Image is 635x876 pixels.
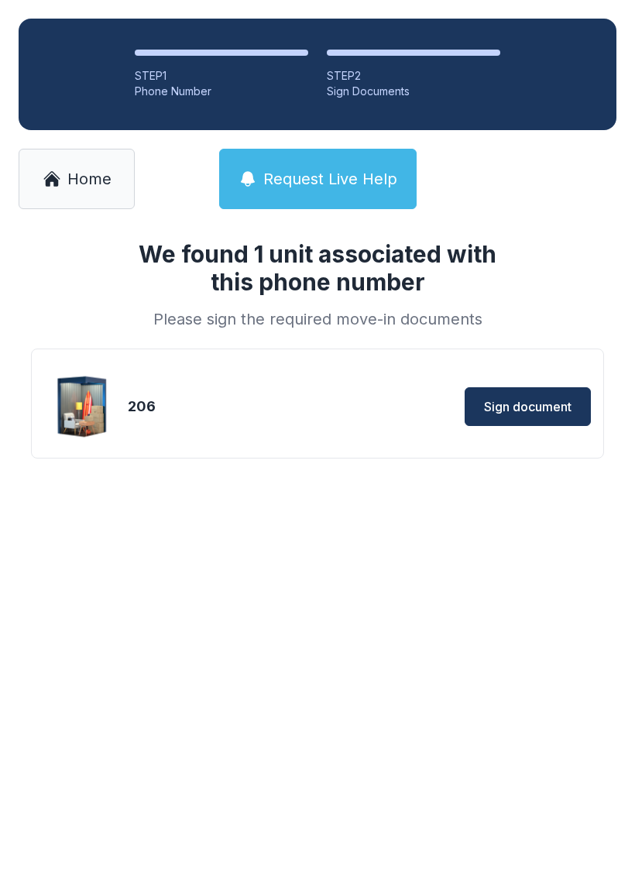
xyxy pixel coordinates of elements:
div: Please sign the required move-in documents [119,308,516,330]
div: 206 [128,396,314,417]
div: Phone Number [135,84,308,99]
span: Request Live Help [263,168,397,190]
h1: We found 1 unit associated with this phone number [119,240,516,296]
div: Sign Documents [327,84,500,99]
div: STEP 2 [327,68,500,84]
span: Sign document [484,397,571,416]
div: STEP 1 [135,68,308,84]
span: Home [67,168,112,190]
